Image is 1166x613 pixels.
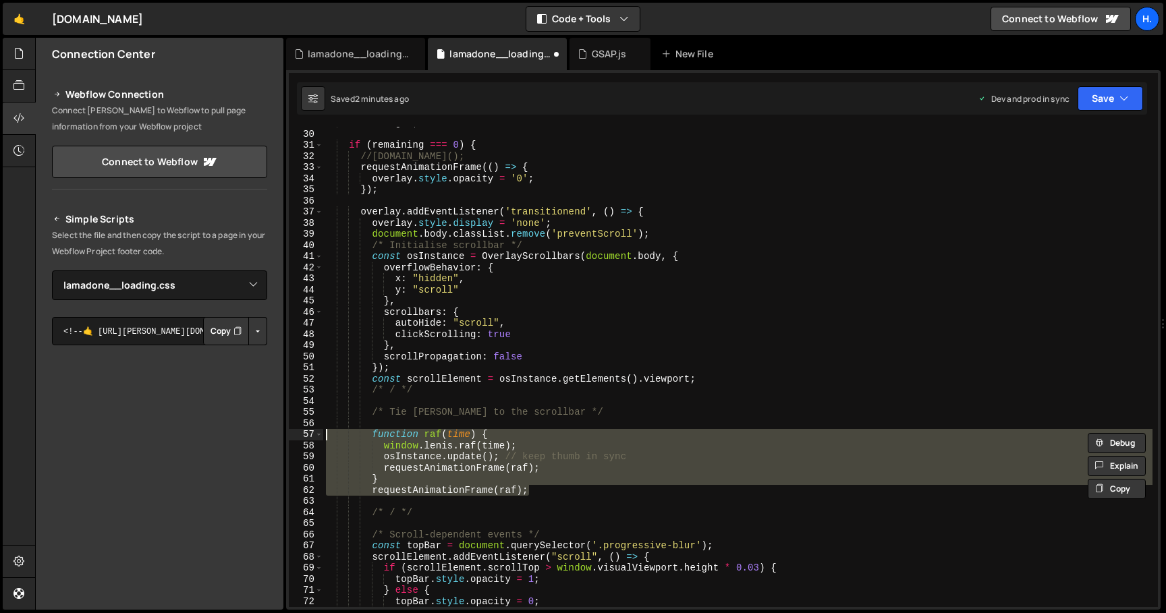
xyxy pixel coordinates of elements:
[331,93,409,105] div: Saved
[52,227,267,260] p: Select the file and then copy the script to a page in your Webflow Project footer code.
[289,162,323,173] div: 33
[289,362,323,374] div: 51
[289,240,323,252] div: 40
[52,368,269,489] iframe: YouTube video player
[289,418,323,430] div: 56
[289,329,323,341] div: 48
[526,7,640,31] button: Code + Tools
[289,429,323,440] div: 57
[289,351,323,363] div: 50
[289,340,323,351] div: 49
[289,295,323,307] div: 45
[1135,7,1159,31] a: h.
[52,146,267,178] a: Connect to Webflow
[1088,433,1146,453] button: Debug
[289,374,323,385] div: 52
[289,485,323,496] div: 62
[203,317,249,345] button: Copy
[289,407,323,418] div: 55
[289,218,323,229] div: 38
[449,47,551,61] div: lamadone__loading.js
[289,518,323,529] div: 65
[289,596,323,608] div: 72
[289,507,323,519] div: 64
[1088,479,1146,499] button: Copy
[289,451,323,463] div: 59
[52,211,267,227] h2: Simple Scripts
[289,206,323,218] div: 37
[978,93,1070,105] div: Dev and prod in sync
[289,196,323,207] div: 36
[289,384,323,396] div: 53
[592,47,627,61] div: GSAP.js
[289,140,323,151] div: 31
[289,285,323,296] div: 44
[289,552,323,563] div: 68
[289,273,323,285] div: 43
[289,262,323,274] div: 42
[289,496,323,507] div: 63
[1088,456,1146,476] button: Explain
[289,463,323,474] div: 60
[289,229,323,240] div: 39
[289,529,323,541] div: 66
[308,47,409,61] div: lamadone__loading.css
[289,129,323,140] div: 30
[289,307,323,318] div: 46
[52,11,143,27] div: [DOMAIN_NAME]
[289,473,323,485] div: 61
[52,47,155,61] h2: Connection Center
[289,574,323,585] div: 70
[52,317,267,345] textarea: <!--🤙 [URL][PERSON_NAME][DOMAIN_NAME]> <script>document.addEventListener("DOMContentLoaded", func...
[289,318,323,329] div: 47
[289,396,323,407] div: 54
[52,86,267,103] h2: Webflow Connection
[991,7,1131,31] a: Connect to Webflow
[289,251,323,262] div: 41
[289,173,323,185] div: 34
[355,93,409,105] div: 2 minutes ago
[661,47,718,61] div: New File
[52,103,267,135] p: Connect [PERSON_NAME] to Webflow to pull page information from your Webflow project
[289,440,323,452] div: 58
[289,540,323,552] div: 67
[3,3,36,35] a: 🤙
[289,184,323,196] div: 35
[203,317,267,345] div: Button group with nested dropdown
[289,585,323,596] div: 71
[1078,86,1143,111] button: Save
[289,562,323,574] div: 69
[289,151,323,163] div: 32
